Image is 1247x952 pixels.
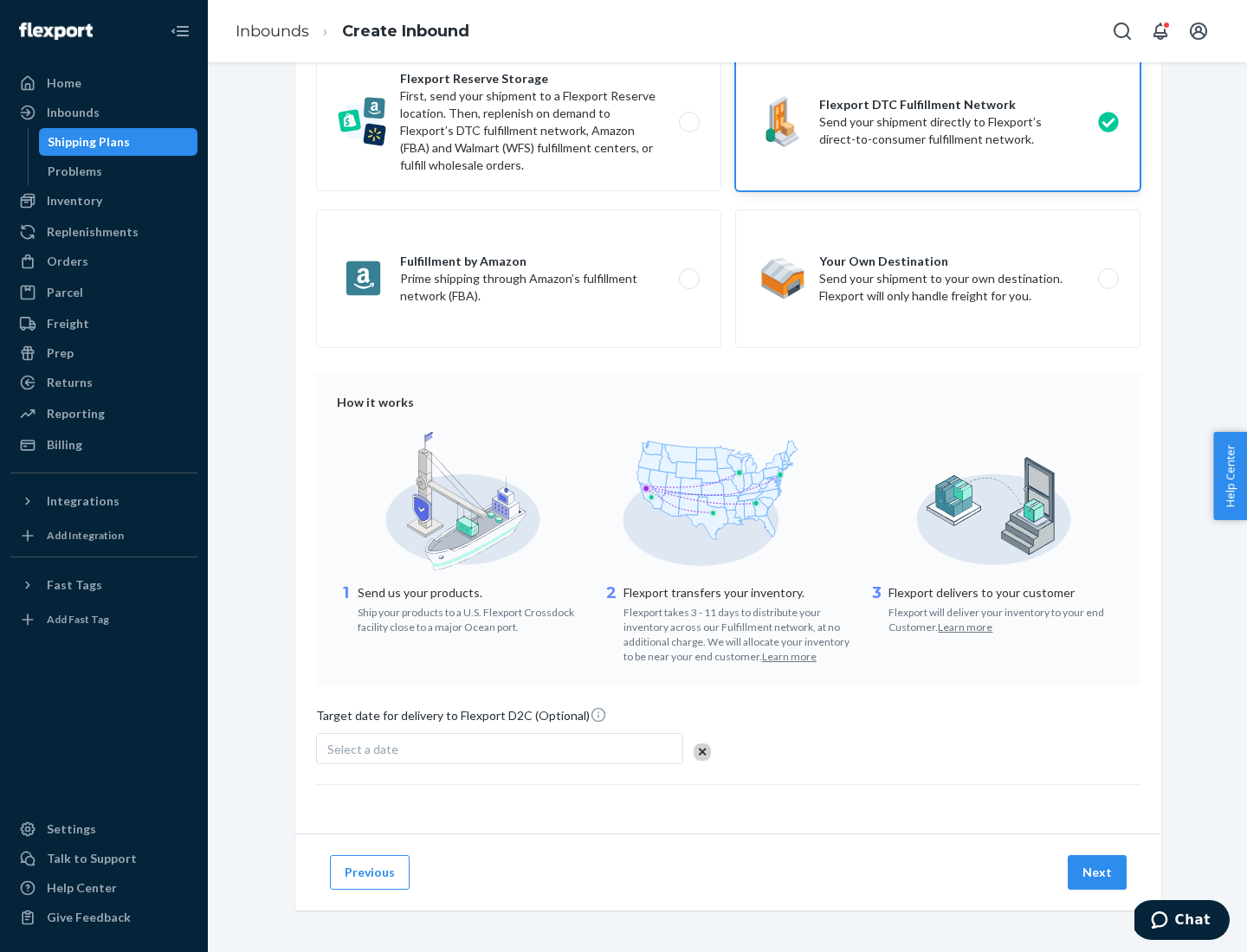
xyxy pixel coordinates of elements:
div: Freight [47,315,89,332]
div: Reporting [47,405,105,422]
button: Talk to Support [10,845,197,872]
div: Add Integration [47,528,124,543]
a: Create Inbound [342,22,469,41]
div: Integrations [47,492,120,510]
p: Flexport transfers your inventory. [623,584,855,601]
div: 1 [337,582,354,634]
div: Replenishments [47,223,139,241]
p: Send us your products. [358,584,589,601]
div: Ship your products to a U.S. Flexport Crossdock facility close to a major Ocean port. [358,601,589,634]
div: Fast Tags [47,576,102,594]
div: Prep [47,344,74,362]
button: Open notifications [1143,14,1178,48]
iframe: Opens a widget where you can chat to one of our agents [1134,900,1230,943]
ol: breadcrumbs [222,6,483,57]
div: 2 [603,582,620,665]
span: Target date for delivery to Flexport D2C (Optional) [316,706,607,731]
p: Flexport delivers to your customer [888,584,1120,601]
button: Help Center [1213,432,1247,520]
a: Returns [10,369,197,396]
div: Billing [47,436,82,453]
a: Problems [39,158,198,185]
a: Replenishments [10,218,197,246]
a: Freight [10,310,197,338]
a: Settings [10,815,197,843]
button: Next [1068,855,1127,890]
a: Reporting [10,400,197,428]
div: Inventory [47,192,102,209]
div: Inbounds [47,104,100,121]
button: Give Feedback [10,904,197,931]
div: Problems [48,163,102,180]
a: Add Integration [10,522,197,550]
button: Integrations [10,487,197,515]
div: Flexport takes 3 - 11 days to distribute your inventory across our Fulfillment network, at no add... [623,601,855,665]
button: Open Search Box [1105,14,1140,48]
div: Talk to Support [47,850,137,867]
a: Inventory [10,187,197,215]
a: Billing [10,431,197,459]
div: How it works [337,394,1120,411]
div: Settings [47,820,96,838]
a: Help Center [10,874,197,902]
button: Learn more [762,649,817,664]
a: Shipping Plans [39,128,198,156]
a: Inbounds [236,22,309,41]
div: 3 [868,582,885,634]
a: Prep [10,339,197,367]
span: Select a date [327,742,398,756]
img: Flexport logo [19,23,93,40]
a: Add Fast Tag [10,606,197,634]
button: Previous [330,855,410,890]
div: Add Fast Tag [47,612,109,627]
button: Open account menu [1181,14,1216,48]
div: Shipping Plans [48,133,130,151]
div: Give Feedback [47,909,131,926]
div: Flexport will deliver your inventory to your end Customer. [888,601,1120,634]
a: Orders [10,248,197,275]
button: Learn more [938,620,992,634]
a: Inbounds [10,99,197,126]
a: Parcel [10,279,197,306]
div: Returns [47,374,93,391]
div: Orders [47,253,88,270]
div: Home [47,74,81,92]
button: Fast Tags [10,571,197,599]
div: Help Center [47,879,117,897]
div: Parcel [47,284,83,301]
a: Home [10,69,197,97]
button: Close Navigation [163,14,197,48]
